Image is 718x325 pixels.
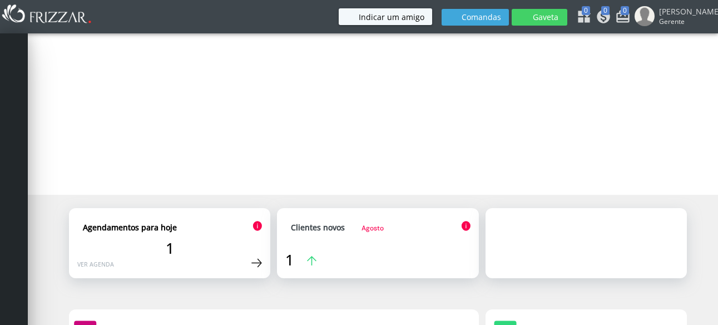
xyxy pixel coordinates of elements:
[635,6,712,28] a: [PERSON_NAME] Gerente
[307,256,316,265] img: Ícone de seta para a cima
[166,238,174,258] span: 1
[461,221,471,232] img: Ícone de informação
[659,17,709,26] span: Gerente
[532,13,559,21] span: Gaveta
[339,8,432,25] button: Indicar um amigo
[291,222,384,233] a: Clientes novosAgosto
[621,6,629,15] span: 0
[659,6,709,17] span: [PERSON_NAME]
[596,9,607,27] a: 0
[251,258,262,268] img: Ícone de seta para a direita
[291,222,345,233] strong: Clientes novos
[462,13,501,21] span: Comandas
[252,221,262,232] img: Ícone de informação
[359,13,424,21] span: Indicar um amigo
[512,9,567,26] button: Gaveta
[442,9,509,26] button: Comandas
[77,260,114,268] a: Ver agenda
[601,6,610,15] span: 0
[285,250,294,270] span: 1
[576,9,587,27] a: 0
[582,6,590,15] span: 0
[362,224,384,233] span: Agosto
[83,222,177,233] strong: Agendamentos para hoje
[615,9,626,27] a: 0
[285,250,316,270] a: 1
